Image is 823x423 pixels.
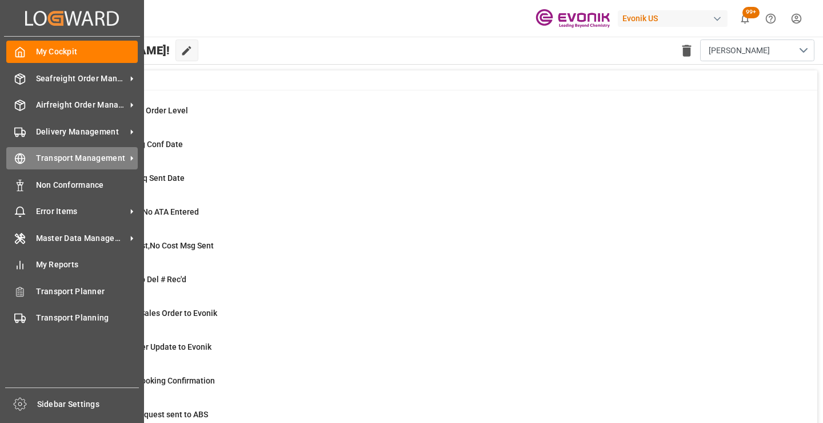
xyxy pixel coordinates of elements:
a: My Reports [6,254,138,276]
span: Error on Initial Sales Order to Evonik [87,309,217,318]
a: 38ABS: No Init Bkg Conf DateShipment [58,139,803,163]
a: My Cockpit [6,41,138,63]
a: 0Error on Initial Sales Order to EvonikShipment [58,307,803,331]
span: My Reports [36,259,138,271]
span: Error Items [36,205,126,218]
span: Non Conformance [36,179,138,191]
a: Transport Planning [6,307,138,329]
button: Evonik US [618,7,732,29]
a: Transport Planner [6,280,138,302]
span: Transport Planner [36,286,138,298]
span: Transport Management [36,152,126,164]
span: 99+ [742,7,760,18]
a: 0Error Sales Order Update to EvonikShipment [58,341,803,365]
span: ABS: Missing Booking Confirmation [87,376,215,385]
a: 42ABS: Missing Booking ConfirmationShipment [58,375,803,399]
a: 0MOT Missing at Order LevelSales Order-IVPO [58,105,803,129]
a: Non Conformance [6,173,138,196]
span: Master Data Management [36,232,126,244]
button: show 100 new notifications [732,6,758,31]
span: Pending Bkg Request sent to ABS [87,410,208,419]
button: Help Center [758,6,784,31]
span: Transport Planning [36,312,138,324]
span: Delivery Management [36,126,126,138]
span: Seafreight Order Management [36,73,126,85]
span: Airfreight Order Management [36,99,126,111]
span: Hello [PERSON_NAME]! [47,39,170,61]
span: ETD>3 Days Past,No Cost Msg Sent [87,241,214,250]
span: Sidebar Settings [37,398,139,410]
a: 27ETD>3 Days Past,No Cost Msg SentShipment [58,240,803,264]
img: Evonik-brand-mark-Deep-Purple-RGB.jpeg_1700498283.jpeg [536,9,610,29]
div: Evonik US [618,10,728,27]
a: 15ABS: No Bkg Req Sent DateShipment [58,172,803,196]
a: 11ETA > 10 Days , No ATA EnteredShipment [58,206,803,230]
a: 3ETD < 3 Days,No Del # Rec'dShipment [58,274,803,298]
span: [PERSON_NAME] [709,45,770,57]
span: My Cockpit [36,46,138,58]
span: Error Sales Order Update to Evonik [87,342,211,351]
button: open menu [700,39,814,61]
